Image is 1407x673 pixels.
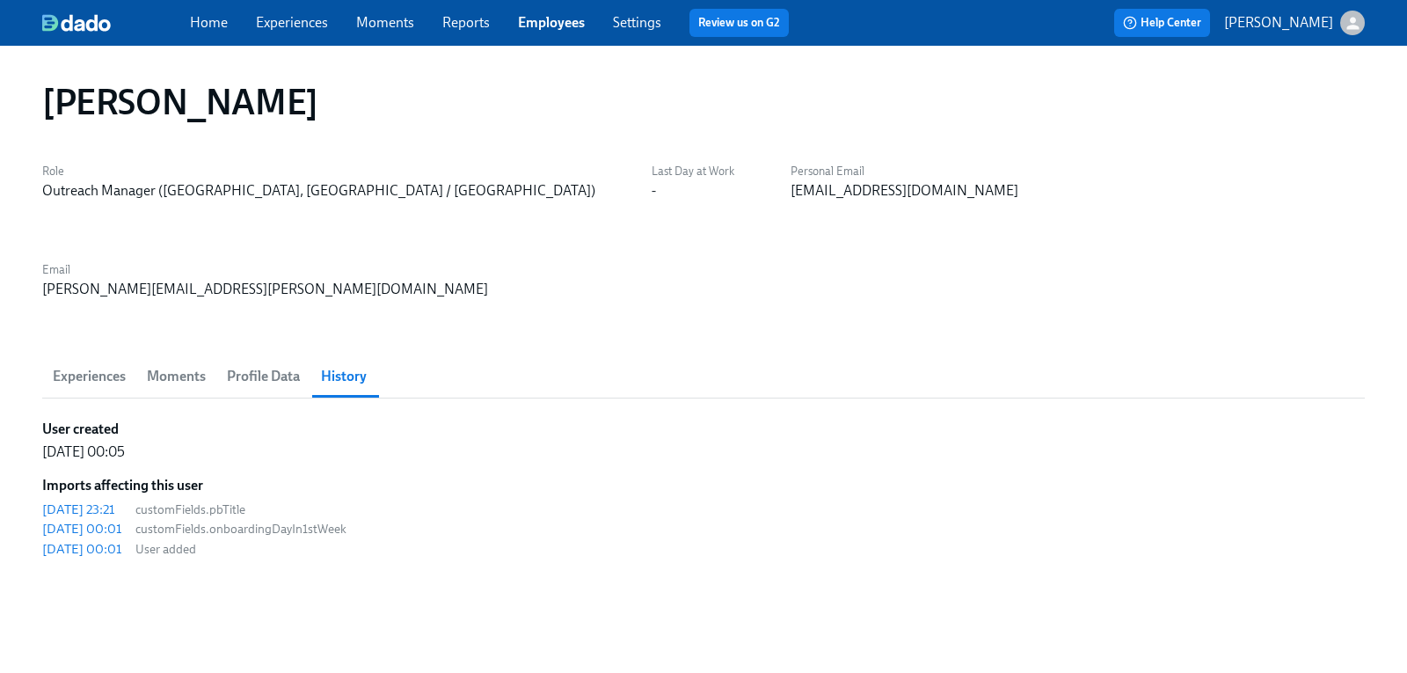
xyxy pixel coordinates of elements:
[652,162,734,181] label: Last Day at Work
[689,9,789,37] button: Review us on G2
[42,476,203,495] strong: Imports affecting this user
[42,181,595,201] div: Outreach Manager ([GEOGRAPHIC_DATA], [GEOGRAPHIC_DATA] / [GEOGRAPHIC_DATA])
[442,14,490,31] a: Reports
[698,14,780,32] a: Review us on G2
[135,521,346,538] span: customFields.onboardingDayIn1stWeek
[42,499,121,518] a: [DATE] 23:21
[42,540,121,558] div: Applied at 2025/09/22 00:05
[42,81,318,123] h1: [PERSON_NAME]
[135,541,346,558] span: User added
[42,162,595,181] label: Role
[42,14,111,32] img: dado
[147,364,206,389] span: Moments
[321,364,367,389] span: History
[42,14,190,32] a: dado
[42,420,119,439] strong: User created
[190,14,228,31] a: Home
[42,501,114,518] button: [DATE] 23:21
[42,540,121,558] button: [DATE] 00:01
[518,14,585,31] a: Employees
[1224,13,1333,33] p: [PERSON_NAME]
[227,364,300,389] span: Profile Data
[53,364,126,389] span: Experiences
[42,520,121,538] div: Applied at 2025/09/24 00:05
[1123,14,1201,32] span: Help Center
[42,518,121,538] a: [DATE] 00:01
[42,280,488,299] div: [PERSON_NAME][EMAIL_ADDRESS][PERSON_NAME][DOMAIN_NAME]
[652,181,656,201] div: -
[613,14,661,31] a: Settings
[42,443,125,462] div: [DATE] 00:05
[42,501,114,518] div: Applied at 2025/09/29 23:21
[791,162,1018,181] label: Personal Email
[135,501,346,518] span: customFields.pbTitle
[42,520,121,538] button: [DATE] 00:01
[791,181,1018,201] div: [EMAIL_ADDRESS][DOMAIN_NAME]
[1114,9,1210,37] button: Help Center
[356,14,414,31] a: Moments
[42,260,488,280] label: Email
[42,538,121,557] a: [DATE] 00:01
[256,14,328,31] a: Experiences
[1224,11,1365,35] button: [PERSON_NAME]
